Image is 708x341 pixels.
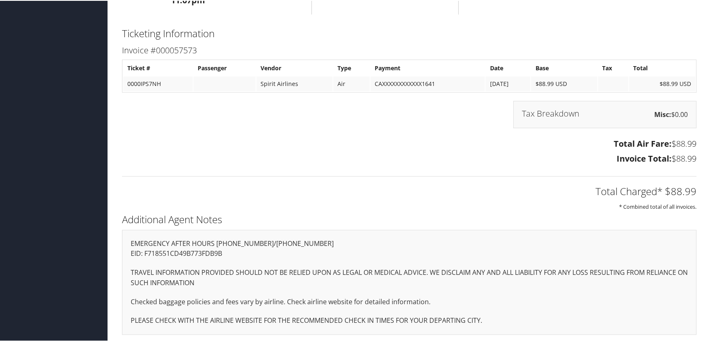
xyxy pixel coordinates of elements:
p: PLEASE CHECK WITH THE AIRLINE WEBSITE FOR THE RECOMMENDED CHECK IN TIMES FOR YOUR DEPARTING CITY. [131,315,688,325]
td: CAXXXXXXXXXXXX1641 [371,76,485,91]
th: Type [333,60,370,75]
th: Vendor [256,60,333,75]
th: Total [629,60,695,75]
h2: Total Charged* $88.99 [122,184,696,198]
p: Checked baggage policies and fees vary by airline. Check airline website for detailed information. [131,296,688,307]
p: TRAVEL INFORMATION PROVIDED SHOULD NOT BE RELIED UPON AS LEGAL OR MEDICAL ADVICE. WE DISCLAIM ANY... [131,267,688,288]
div: EMERGENCY AFTER HOURS [PHONE_NUMBER]/[PHONE_NUMBER] [122,229,696,334]
td: Spirit Airlines [256,76,333,91]
strong: Total Air Fare: [614,137,672,148]
p: EID: F718551CD49B773FDB9B [131,248,688,258]
th: Passenger [194,60,256,75]
td: 0000IPS7NH [123,76,193,91]
div: $0.00 [513,100,696,127]
h3: $88.99 [122,152,696,164]
th: Ticket # [123,60,193,75]
th: Payment [371,60,485,75]
strong: Invoice Total: [617,152,672,163]
h3: Tax Breakdown [522,109,579,117]
th: Base [531,60,597,75]
td: [DATE] [486,76,530,91]
small: * Combined total of all invoices. [619,202,696,210]
td: $88.99 USD [629,76,695,91]
th: Tax [598,60,628,75]
h2: Additional Agent Notes [122,212,696,226]
h3: Invoice #000057573 [122,44,696,55]
strong: Misc: [654,109,671,118]
h2: Ticketing Information [122,26,696,40]
h3: $88.99 [122,137,696,149]
th: Date [486,60,530,75]
td: $88.99 USD [531,76,597,91]
td: Air [333,76,370,91]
